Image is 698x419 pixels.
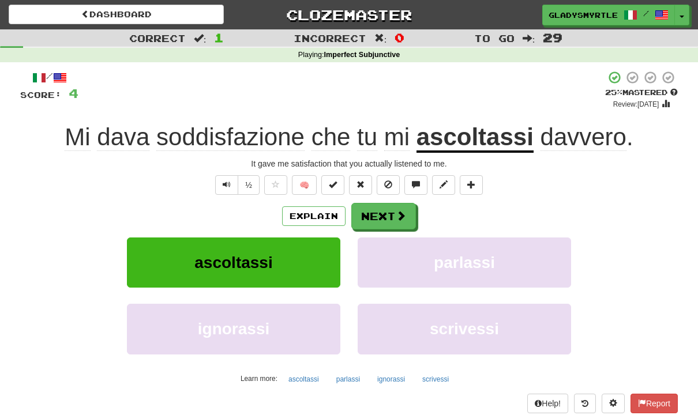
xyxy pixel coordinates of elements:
[241,375,277,383] small: Learn more:
[605,88,622,97] span: 25 %
[549,10,618,20] span: GladysMyrtle
[395,31,404,44] span: 0
[194,33,207,43] span: :
[282,371,325,388] button: ascoltassi
[351,203,416,229] button: Next
[65,123,90,151] span: Mi
[127,304,340,354] button: ignorassi
[541,123,626,151] span: davvero
[349,175,372,195] button: Reset to 0% Mastered (alt+r)
[643,9,649,17] span: /
[374,33,387,43] span: :
[97,123,149,151] span: dava
[542,5,675,25] a: GladysMyrtle /
[523,33,535,43] span: :
[20,158,678,169] div: It gave me satisfaction that you actually listened to me.
[430,320,499,338] span: scrivessi
[404,175,427,195] button: Discuss sentence (alt+u)
[330,371,366,388] button: parlassi
[127,237,340,288] button: ascoltassi
[358,237,571,288] button: parlassi
[321,175,344,195] button: Set this sentence to 100% Mastered (alt+m)
[264,175,287,195] button: Favorite sentence (alt+f)
[241,5,456,25] a: Clozemaster
[534,123,633,151] span: .
[129,32,186,44] span: Correct
[605,88,678,98] div: Mastered
[198,320,269,338] span: ignorassi
[312,123,351,151] span: che
[357,123,377,151] span: tu
[282,206,346,226] button: Explain
[434,254,495,271] span: parlassi
[574,394,596,413] button: Round history (alt+y)
[377,175,400,195] button: Ignore sentence (alt+i)
[474,32,515,44] span: To go
[156,123,305,151] span: soddisfazione
[324,51,400,59] strong: Imperfect Subjunctive
[631,394,678,413] button: Report
[384,123,410,151] span: mi
[527,394,568,413] button: Help!
[613,100,659,108] small: Review: [DATE]
[20,70,78,85] div: /
[294,32,366,44] span: Incorrect
[416,123,534,153] u: ascoltassi
[358,304,571,354] button: scrivessi
[215,175,238,195] button: Play sentence audio (ctl+space)
[371,371,411,388] button: ignorassi
[543,31,562,44] span: 29
[20,90,62,100] span: Score:
[9,5,224,24] a: Dashboard
[292,175,317,195] button: 🧠
[416,371,455,388] button: scrivessi
[432,175,455,195] button: Edit sentence (alt+d)
[214,31,224,44] span: 1
[460,175,483,195] button: Add to collection (alt+a)
[238,175,260,195] button: ½
[69,86,78,100] span: 4
[213,175,260,195] div: Text-to-speech controls
[194,254,272,271] span: ascoltassi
